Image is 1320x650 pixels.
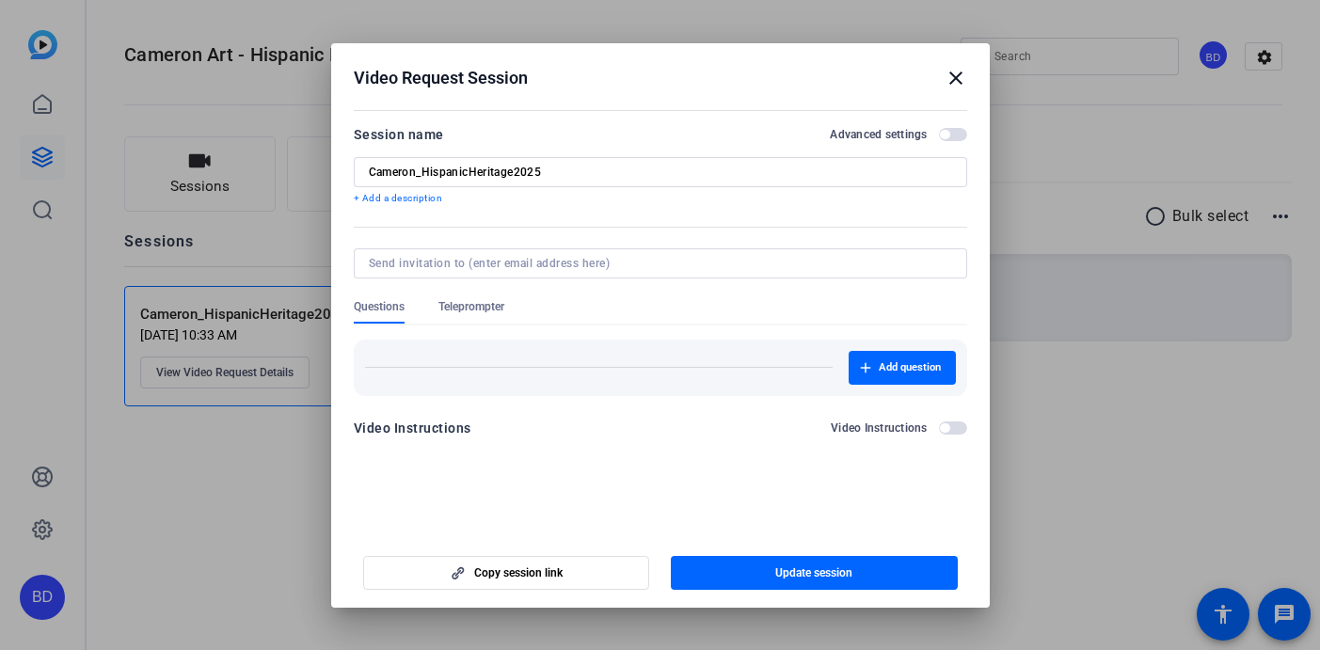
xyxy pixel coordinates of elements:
p: + Add a description [354,191,967,206]
div: Session name [354,123,444,146]
button: Add question [849,351,956,385]
span: Questions [354,299,405,314]
span: Update session [775,565,852,580]
button: Update session [671,556,958,590]
mat-icon: close [945,67,967,89]
input: Enter Session Name [369,165,952,180]
button: Copy session link [363,556,650,590]
h2: Video Instructions [831,420,928,436]
div: Video Request Session [354,67,967,89]
span: Add question [879,360,941,375]
span: Teleprompter [438,299,504,314]
h2: Advanced settings [830,127,927,142]
div: Video Instructions [354,417,471,439]
input: Send invitation to (enter email address here) [369,256,945,271]
span: Copy session link [474,565,563,580]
